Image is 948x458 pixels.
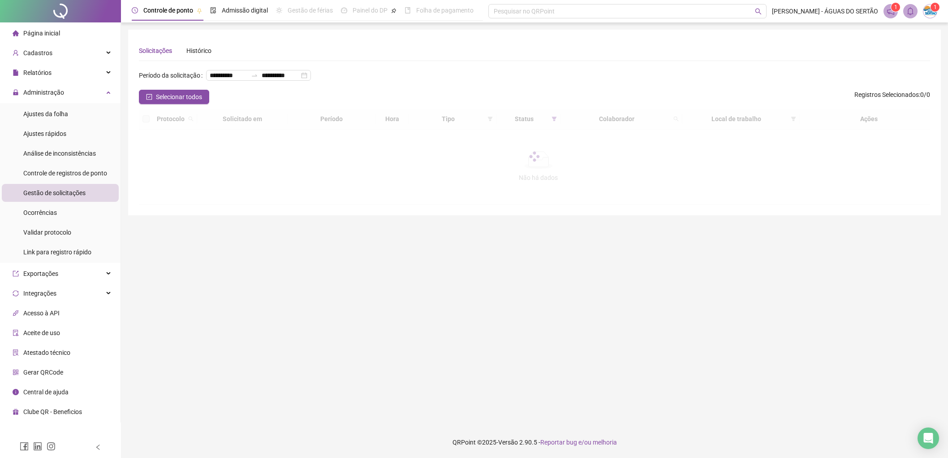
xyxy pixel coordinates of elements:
[23,229,71,236] span: Validar protocolo
[251,72,258,79] span: swap-right
[156,92,202,102] span: Selecionar todos
[13,290,19,297] span: sync
[13,50,19,56] span: user-add
[23,249,91,256] span: Link para registro rápido
[186,46,211,56] div: Histórico
[772,6,878,16] span: [PERSON_NAME] - ÁGUAS DO SERTÃO
[540,439,617,446] span: Reportar bug e/ou melhoria
[887,7,895,15] span: notification
[894,4,897,10] span: 1
[405,7,411,13] span: book
[23,69,52,76] span: Relatórios
[23,49,52,57] span: Cadastros
[20,442,29,451] span: facebook
[95,444,101,450] span: left
[13,330,19,336] span: audit
[13,369,19,375] span: qrcode
[353,7,388,14] span: Painel do DP
[755,8,762,15] span: search
[23,189,86,196] span: Gestão de solicitações
[923,4,937,18] img: 5801
[222,7,268,14] span: Admissão digital
[197,8,202,13] span: pushpin
[23,30,60,37] span: Página inicial
[251,72,258,79] span: to
[13,389,19,395] span: info-circle
[934,4,937,10] span: 1
[288,7,333,14] span: Gestão de férias
[23,110,68,118] span: Ajustes da folha
[23,150,96,157] span: Análise de inconsistências
[13,89,19,96] span: lock
[854,90,930,104] span: : 0 / 0
[146,94,152,100] span: check-square
[854,91,919,98] span: Registros Selecionados
[139,46,172,56] div: Solicitações
[23,388,69,396] span: Central de ajuda
[23,290,56,297] span: Integrações
[13,310,19,316] span: api
[13,409,19,415] span: gift
[906,7,914,15] span: bell
[139,90,209,104] button: Selecionar todos
[13,270,19,277] span: export
[33,442,42,451] span: linkedin
[498,439,518,446] span: Versão
[23,170,107,177] span: Controle de registros de ponto
[132,7,138,13] span: clock-circle
[23,209,57,216] span: Ocorrências
[341,7,347,13] span: dashboard
[23,349,70,356] span: Atestado técnico
[391,8,396,13] span: pushpin
[139,68,206,83] label: Período da solicitação
[23,130,66,137] span: Ajustes rápidos
[210,7,216,13] span: file-done
[23,89,64,96] span: Administração
[13,349,19,356] span: solution
[276,7,282,13] span: sun
[23,408,82,415] span: Clube QR - Beneficios
[143,7,193,14] span: Controle de ponto
[23,270,58,277] span: Exportações
[918,427,939,449] div: Open Intercom Messenger
[13,30,19,36] span: home
[23,369,63,376] span: Gerar QRCode
[13,70,19,76] span: file
[891,3,900,12] sup: 1
[23,310,60,317] span: Acesso à API
[931,3,939,12] sup: Atualize o seu contato no menu Meus Dados
[121,427,948,458] footer: QRPoint © 2025 - 2.90.5 -
[23,329,60,336] span: Aceite de uso
[47,442,56,451] span: instagram
[416,7,474,14] span: Folha de pagamento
